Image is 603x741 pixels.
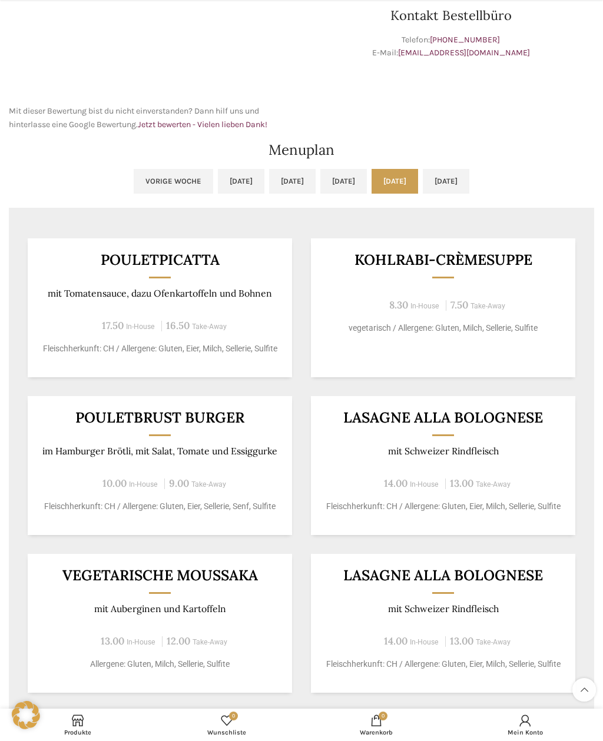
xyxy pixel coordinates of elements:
div: My cart [301,712,451,738]
span: In-House [410,480,439,489]
span: In-House [126,323,155,331]
a: [PHONE_NUMBER] [430,35,500,45]
span: 13.00 [450,477,473,490]
span: 17.50 [102,319,124,332]
p: Fleischherkunft: CH / Allergene: Gluten, Eier, Milch, Sellerie, Sulfite [42,343,278,355]
span: Mein Konto [457,729,595,736]
a: [DATE] [218,169,264,194]
span: In-House [127,638,155,646]
span: Take-Away [191,480,226,489]
a: 0 Wunschliste [153,712,302,738]
a: [DATE] [423,169,469,194]
p: Fleischherkunft: CH / Allergene: Gluten, Eier, Milch, Sellerie, Sulfite [326,500,561,513]
h3: Pouletbrust Burger [42,410,278,425]
p: mit Tomatensauce, dazu Ofenkartoffeln und Bohnen [42,288,278,299]
div: Meine Wunschliste [153,712,302,738]
p: mit Auberginen und Kartoffeln [42,603,278,614]
span: Wunschliste [158,729,296,736]
span: 0 [229,712,238,720]
p: Fleischherkunft: CH / Allergene: Gluten, Eier, Sellerie, Senf, Sulfite [42,500,278,513]
p: Allergene: Gluten, Milch, Sellerie, Sulfite [42,658,278,670]
span: Take-Away [471,302,505,310]
h3: Kontakt Bestellbüro [307,9,594,22]
p: vegetarisch / Allergene: Gluten, Milch, Sellerie, Sulfite [326,322,561,334]
h3: Kohlrabi-Crèmesuppe [326,252,561,267]
p: Fleischherkunft: CH / Allergene: Gluten, Eier, Milch, Sellerie, Sulfite [326,658,561,670]
span: 9.00 [169,477,189,490]
h3: Pouletpicatta [42,252,278,267]
span: Produkte [9,729,147,736]
span: In-House [410,302,439,310]
span: 14.00 [384,634,407,647]
p: Telefon: E-Mail: [307,34,594,60]
a: Produkte [3,712,153,738]
h3: LASAGNE ALLA BOLOGNESE [326,410,561,425]
span: 7.50 [450,298,468,311]
span: Take-Away [476,480,511,489]
span: 8.30 [389,298,408,311]
h3: Vegetarische Moussaka [42,568,278,583]
a: [DATE] [269,169,316,194]
span: 14.00 [384,477,407,490]
span: In-House [129,480,158,489]
span: Warenkorb [307,729,445,736]
span: In-House [410,638,439,646]
span: 13.00 [101,634,124,647]
a: [DATE] [320,169,367,194]
span: 0 [379,712,387,720]
span: Take-Away [476,638,511,646]
span: Take-Away [192,323,227,331]
span: 10.00 [102,477,127,490]
span: 12.00 [167,634,190,647]
a: Jetzt bewerten - Vielen lieben Dank! [138,119,267,129]
p: Mit dieser Bewertung bist du nicht einverstanden? Dann hilf uns und hinterlasse eine Google Bewer... [9,105,296,131]
p: im Hamburger Brötli, mit Salat, Tomate und Essiggurke [42,446,278,457]
a: [EMAIL_ADDRESS][DOMAIN_NAME] [398,48,530,58]
span: 13.00 [450,634,473,647]
a: Vorige Woche [134,169,213,194]
a: Scroll to top button [572,678,596,702]
h2: Menuplan [9,143,594,157]
a: 0 Warenkorb [301,712,451,738]
span: 16.50 [166,319,190,332]
span: Take-Away [193,638,227,646]
a: [DATE] [372,169,418,194]
a: Mein Konto [451,712,601,738]
h3: Lasagne alla Bolognese [326,568,561,583]
p: mit Schweizer Rindfleisch [326,603,561,614]
p: mit Schweizer Rindfleisch [326,446,561,457]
